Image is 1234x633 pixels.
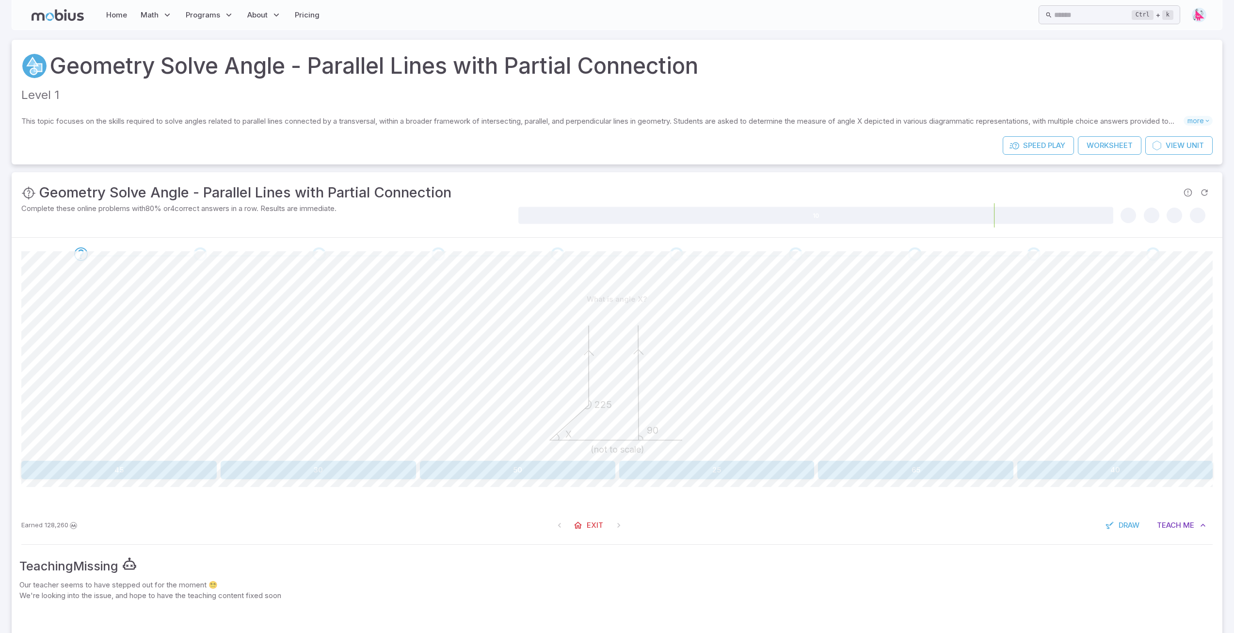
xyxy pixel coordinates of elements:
[1183,520,1194,531] span: Me
[420,461,615,479] button: 50
[1100,516,1146,535] button: Draw
[432,247,445,261] div: Go to the next question
[587,520,603,531] span: Exit
[21,520,79,530] p: Earn Mobius dollars to buy game boosters
[1017,461,1213,479] button: 40
[1150,516,1213,535] button: TeachMe
[21,520,43,530] span: Earned
[21,116,1184,127] p: This topic focuses on the skills required to solve angles related to parallel lines connected by ...
[49,49,698,82] a: Geometry Solve Angle - Parallel Lines with Partial Connection
[587,294,647,305] p: What is angle X?
[1078,136,1141,155] a: Worksheet
[1162,10,1173,20] kbd: k
[1023,140,1046,151] span: Speed
[292,4,322,26] a: Pricing
[551,517,568,534] span: On First Question
[565,428,572,440] text: X
[594,399,612,410] text: 225
[19,556,118,576] div: Teaching Missing
[1192,8,1206,22] img: right-triangle.svg
[1180,184,1196,201] span: Report an issue with the question
[1145,136,1213,155] a: ViewUnit
[1003,136,1074,155] a: SpeedPlay
[610,517,627,534] span: On Latest Question
[19,590,1215,601] p: We're looking into the issue, and hope to have the teaching content fixed soon
[590,444,644,454] text: (not to scale)
[312,247,326,261] div: Go to the next question
[221,461,416,479] button: 30
[1186,140,1204,151] span: Unit
[193,247,207,261] div: Go to the next question
[647,424,658,436] text: 90
[74,247,88,261] div: Go to the next question
[789,247,802,261] div: Go to the next question
[551,247,564,261] div: Go to the next question
[1119,520,1139,531] span: Draw
[21,53,48,79] a: Geometry 2D
[1132,9,1173,21] div: +
[1146,247,1160,261] div: Go to the next question
[619,461,815,479] button: 25
[19,580,1215,590] p: Our teacher seems to have stepped out for the moment 😵‍💫
[21,86,1213,104] p: Level 1
[1132,10,1154,20] kbd: Ctrl
[103,4,130,26] a: Home
[1048,140,1065,151] span: Play
[818,461,1013,479] button: 65
[186,10,220,20] span: Programs
[1166,140,1185,151] span: View
[908,247,922,261] div: Go to the next question
[21,461,217,479] button: 45
[247,10,268,20] span: About
[45,520,68,530] span: 128,260
[1196,184,1213,201] span: Refresh Question
[1027,247,1041,261] div: Go to the next question
[141,10,159,20] span: Math
[670,247,683,261] div: Go to the next question
[39,182,451,203] h3: Geometry Solve Angle - Parallel Lines with Partial Connection
[568,516,610,535] a: Exit
[1157,520,1181,531] span: Teach
[21,203,516,214] p: Complete these online problems with 80 % or 4 correct answers in a row. Results are immediate.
